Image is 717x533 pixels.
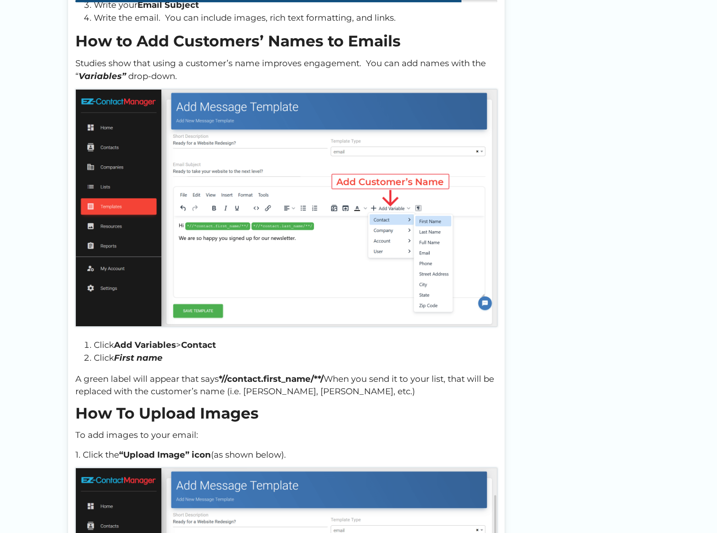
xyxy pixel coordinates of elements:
img: Add customer names with CRM variables. [75,89,497,327]
li: Click [94,352,497,364]
strong: “Upload Image” icon [119,450,211,459]
strong: *//contact.first_name/**/ [219,374,324,384]
strong: Add Variables [114,340,176,350]
strong: Contact [181,340,216,350]
strong: First name [114,353,163,363]
p: To add images to your email: [75,429,497,442]
li: Write the email. You can include images, rich text formatting, and links. [94,11,497,24]
p: Studies show that using a customer’s name improves engagement. You can add names with the “ drop-... [75,57,497,82]
h2: How To Upload Images [75,405,497,422]
strong: Variables” [79,71,126,81]
h2: How to Add Customers’ Names to Emails [75,33,497,50]
p: 1. Click the (as shown below). [75,448,497,461]
p: A green label will appear that says When you send it to your list, that will be replaced with the... [75,373,497,398]
li: Click > [94,339,497,352]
